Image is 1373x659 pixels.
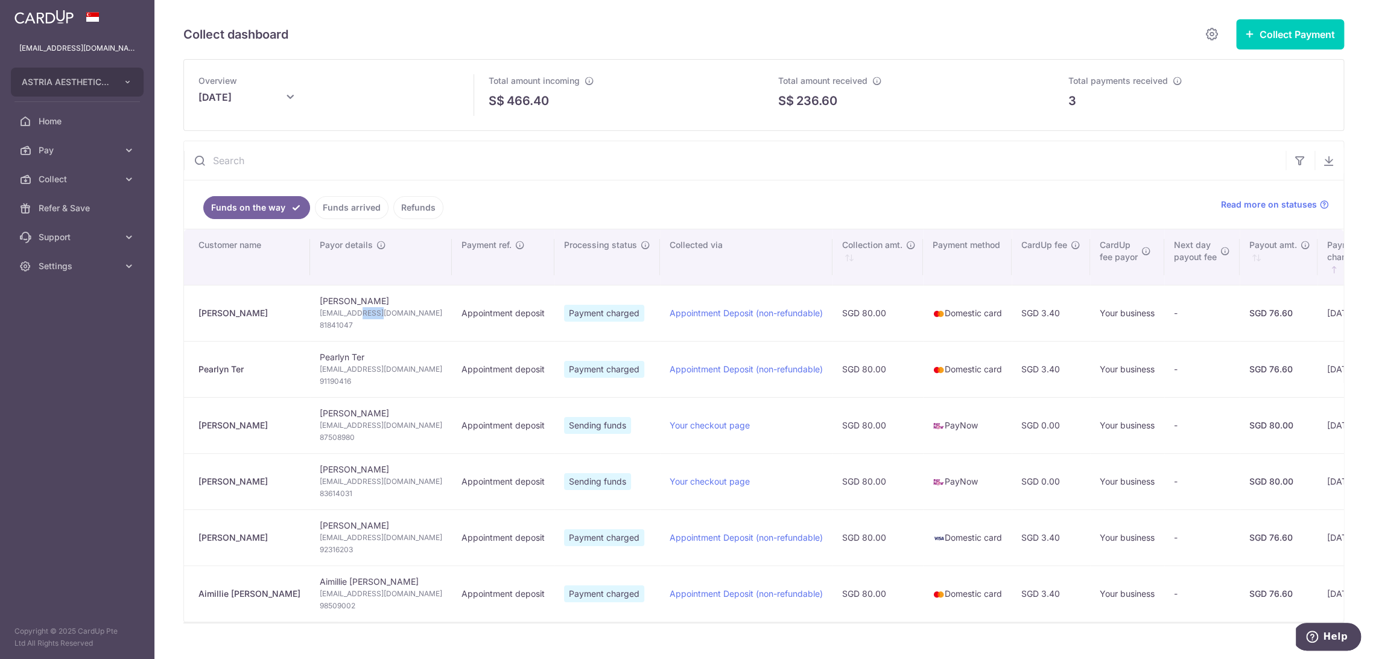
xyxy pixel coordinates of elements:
[452,229,554,285] th: Payment ref.
[320,600,442,612] span: 98509002
[461,239,512,251] span: Payment ref.
[933,308,945,320] img: mastercard-sm-87a3fd1e0bddd137fecb07648320f44c262e2538e7db6024463105ddbc961eb2.png
[1068,92,1076,110] p: 3
[1090,565,1164,622] td: Your business
[1164,453,1240,509] td: -
[933,476,945,488] img: paynow-md-4fe65508ce96feda548756c5ee0e473c78d4820b8ea51387c6e4ad89e58a5e61.png
[198,476,300,488] div: [PERSON_NAME]
[320,431,442,444] span: 87508980
[11,68,144,97] button: ASTRIA AESTHETICS PTE. LTD.
[320,476,442,488] span: [EMAIL_ADDRESS][DOMAIN_NAME]
[1249,588,1308,600] div: SGD 76.60
[1164,509,1240,565] td: -
[39,115,118,127] span: Home
[564,473,631,490] span: Sending funds
[670,420,750,430] a: Your checkout page
[564,529,644,546] span: Payment charged
[27,8,52,19] span: Help
[310,565,452,622] td: Aimillie [PERSON_NAME]
[933,364,945,376] img: mastercard-sm-87a3fd1e0bddd137fecb07648320f44c262e2538e7db6024463105ddbc961eb2.png
[933,532,945,544] img: visa-sm-192604c4577d2d35970c8ed26b86981c2741ebd56154ab54ad91a526f0f24972.png
[832,509,923,565] td: SGD 80.00
[670,532,823,543] a: Appointment Deposit (non-refundable)
[198,307,300,319] div: [PERSON_NAME]
[1012,341,1090,397] td: SGD 3.40
[1174,239,1217,263] span: Next day payout fee
[39,202,118,214] span: Refer & Save
[310,229,452,285] th: Payor details
[452,341,554,397] td: Appointment deposit
[778,92,794,110] span: S$
[923,397,1012,453] td: PayNow
[320,363,442,375] span: [EMAIL_ADDRESS][DOMAIN_NAME]
[198,363,300,375] div: Pearlyn Ter
[923,565,1012,622] td: Domestic card
[554,229,660,285] th: Processing status
[923,229,1012,285] th: Payment method
[320,419,442,431] span: [EMAIL_ADDRESS][DOMAIN_NAME]
[310,341,452,397] td: Pearlyn Ter
[564,305,644,322] span: Payment charged
[1249,532,1308,544] div: SGD 76.60
[39,173,118,185] span: Collect
[1012,285,1090,341] td: SGD 3.40
[564,361,644,378] span: Payment charged
[1249,419,1308,431] div: SGD 80.00
[923,341,1012,397] td: Domestic card
[310,453,452,509] td: [PERSON_NAME]
[452,509,554,565] td: Appointment deposit
[14,10,74,24] img: CardUp
[452,285,554,341] td: Appointment deposit
[198,419,300,431] div: [PERSON_NAME]
[39,260,118,272] span: Settings
[452,397,554,453] td: Appointment deposit
[1240,229,1318,285] th: Payout amt. : activate to sort column ascending
[564,239,637,251] span: Processing status
[320,239,373,251] span: Payor details
[320,375,442,387] span: 91190416
[1090,397,1164,453] td: Your business
[310,397,452,453] td: [PERSON_NAME]
[923,285,1012,341] td: Domestic card
[489,75,580,86] span: Total amount incoming
[670,476,750,486] a: Your checkout page
[923,509,1012,565] td: Domestic card
[832,565,923,622] td: SGD 80.00
[198,532,300,544] div: [PERSON_NAME]
[842,239,902,251] span: Collection amt.
[320,319,442,331] span: 81841047
[452,565,554,622] td: Appointment deposit
[1249,307,1308,319] div: SGD 76.60
[832,285,923,341] td: SGD 80.00
[933,588,945,600] img: mastercard-sm-87a3fd1e0bddd137fecb07648320f44c262e2538e7db6024463105ddbc961eb2.png
[1012,453,1090,509] td: SGD 0.00
[933,420,945,432] img: paynow-md-4fe65508ce96feda548756c5ee0e473c78d4820b8ea51387c6e4ad89e58a5e61.png
[1012,229,1090,285] th: CardUp fee
[310,509,452,565] td: [PERSON_NAME]
[1090,341,1164,397] td: Your business
[39,231,118,243] span: Support
[564,585,644,602] span: Payment charged
[315,196,388,219] a: Funds arrived
[310,285,452,341] td: [PERSON_NAME]
[1164,285,1240,341] td: -
[832,341,923,397] td: SGD 80.00
[1090,453,1164,509] td: Your business
[1090,285,1164,341] td: Your business
[1164,229,1240,285] th: Next daypayout fee
[1164,565,1240,622] td: -
[1012,397,1090,453] td: SGD 0.00
[1221,199,1329,211] a: Read more on statuses
[203,196,310,219] a: Funds on the way
[39,144,118,156] span: Pay
[1164,341,1240,397] td: -
[923,453,1012,509] td: PayNow
[507,92,549,110] p: 466.40
[1249,239,1297,251] span: Payout amt.
[660,229,832,285] th: Collected via
[778,75,867,86] span: Total amount received
[1090,509,1164,565] td: Your business
[320,532,442,544] span: [EMAIL_ADDRESS][DOMAIN_NAME]
[1236,19,1344,49] button: Collect Payment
